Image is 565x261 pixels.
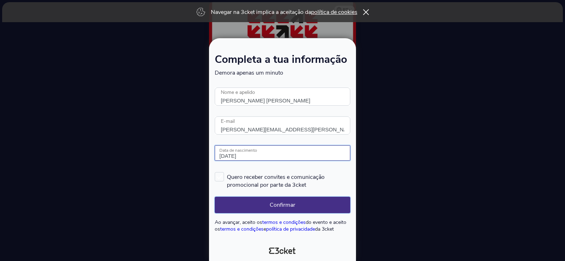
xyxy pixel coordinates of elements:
[266,226,315,232] a: política de privacidade
[227,172,350,189] span: Quero receber convites e comunicação promocional por parte da 3cket
[215,116,241,127] label: E-mail
[215,197,350,213] button: Confirmar
[215,219,350,232] p: Ao avançar, aceito os do evento e aceito os e da 3cket
[215,69,350,77] p: Demora apenas um minuto
[215,87,350,106] input: Nome e apelido
[215,55,350,69] h1: Completa a tua informação
[215,87,261,98] label: Nome e apelido
[215,116,350,135] input: E-mail
[220,226,264,232] a: termos e condições
[211,8,357,16] p: Navegar na 3cket implica a aceitação da
[215,145,262,155] label: Data de nascimento
[262,219,306,226] a: termos e condições
[215,145,350,161] input: Data de nascimento
[311,8,357,16] a: política de cookies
